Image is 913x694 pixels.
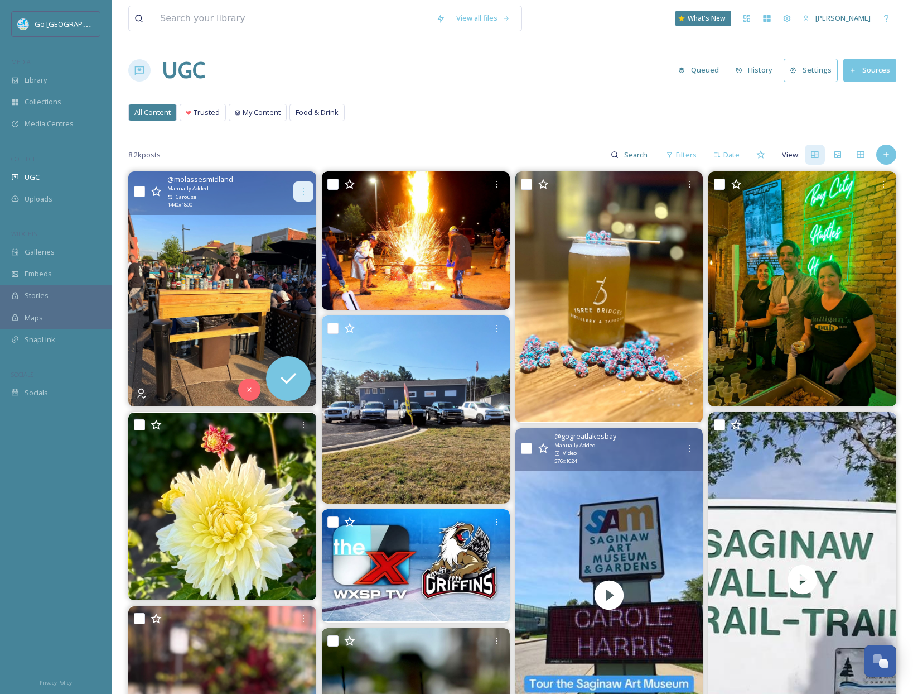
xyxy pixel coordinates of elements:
[167,201,192,209] span: 1440 x 1800
[25,313,43,323] span: Maps
[176,193,198,201] span: Carousel
[554,431,616,442] span: @ gogreatlakesbay
[673,59,724,81] button: Queued
[25,194,52,204] span: Uploads
[322,171,510,309] img: 🔥 Two days of art, fire, food & fun! Join us next weekend, September 26th & 27th for iron pours, ...
[675,11,731,26] a: What's New
[730,59,779,81] button: History
[162,54,205,87] a: UGC
[782,150,800,160] span: View:
[784,59,838,82] button: Settings
[619,143,655,166] input: Search
[322,315,510,504] img: What did the trailer and the truck do after they fell in love? They got hitched 😅 #roseautosales ...
[723,150,740,160] span: Date
[128,171,316,406] img: 🎶 LAST CHANCE TO CATCH THE COMMONS CONCERT SERIES! 🎶 This weekend and next weekend mark the final...
[708,171,896,406] img: Who needs a rain dance, when we could just have an event Downtown!? A huge thank you to all of th...
[730,59,784,81] a: History
[25,290,49,301] span: Stories
[25,75,47,85] span: Library
[25,334,55,345] span: SnapLink
[40,675,72,688] a: Privacy Policy
[128,413,316,601] img: Blooms! Blooms! Blooms! So many colors, shapes and heights. Join us as we celebrate the Autumn Eq...
[40,679,72,686] span: Privacy Policy
[563,449,577,457] span: Video
[11,155,35,163] span: COLLECT
[25,172,40,183] span: UGC
[11,58,31,66] span: MEDIA
[167,185,209,193] span: Manually Added
[25,118,74,129] span: Media Centres
[25,269,52,279] span: Embeds
[797,7,876,29] a: [PERSON_NAME]
[296,107,339,118] span: Food & Drink
[815,13,871,23] span: [PERSON_NAME]
[554,457,577,465] span: 576 x 1024
[167,174,233,185] span: @ molassesmidland
[25,387,48,398] span: Socials
[25,247,55,257] span: Galleries
[451,7,516,29] a: View all files
[243,107,281,118] span: My Content
[515,171,703,422] img: Save the Sturgeon, Drink a Sour! 🐟🍬🍻 Our NERDy Sour is back, and we’ve teamed up with the Saginaw...
[11,370,33,379] span: SOCIALS
[843,59,896,82] button: Sources
[134,107,171,118] span: All Content
[673,59,730,81] a: Queued
[864,645,896,677] button: Open Chat
[18,18,29,30] img: GoGreatLogo_MISkies_RegionalTrails%20%281%29.png
[554,442,596,449] span: Manually Added
[322,509,510,623] img: WXSP-TV will televise the Red & White game on Sunday, September 21 at 3 p.m.. LiveStream on Detro...
[784,59,843,82] a: Settings
[676,150,697,160] span: Filters
[154,6,431,31] input: Search your library
[194,107,220,118] span: Trusted
[35,18,117,29] span: Go [GEOGRAPHIC_DATA]
[11,229,37,238] span: WIDGETS
[128,150,161,160] span: 8.2k posts
[25,97,61,107] span: Collections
